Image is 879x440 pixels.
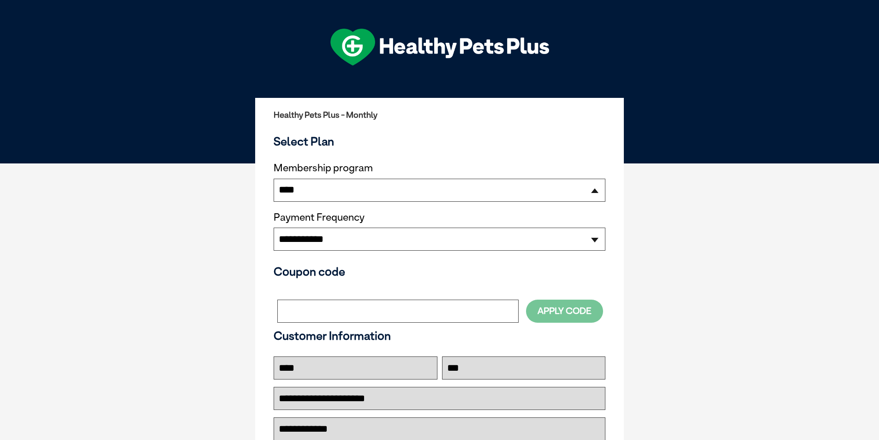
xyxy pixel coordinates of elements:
h3: Customer Information [274,329,605,343]
img: hpp-logo-landscape-green-white.png [330,29,549,66]
label: Membership program [274,162,605,174]
h3: Coupon code [274,265,605,278]
button: Apply Code [526,300,603,322]
label: Payment Frequency [274,211,365,223]
h3: Select Plan [274,134,605,148]
h2: Healthy Pets Plus - Monthly [274,110,605,120]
